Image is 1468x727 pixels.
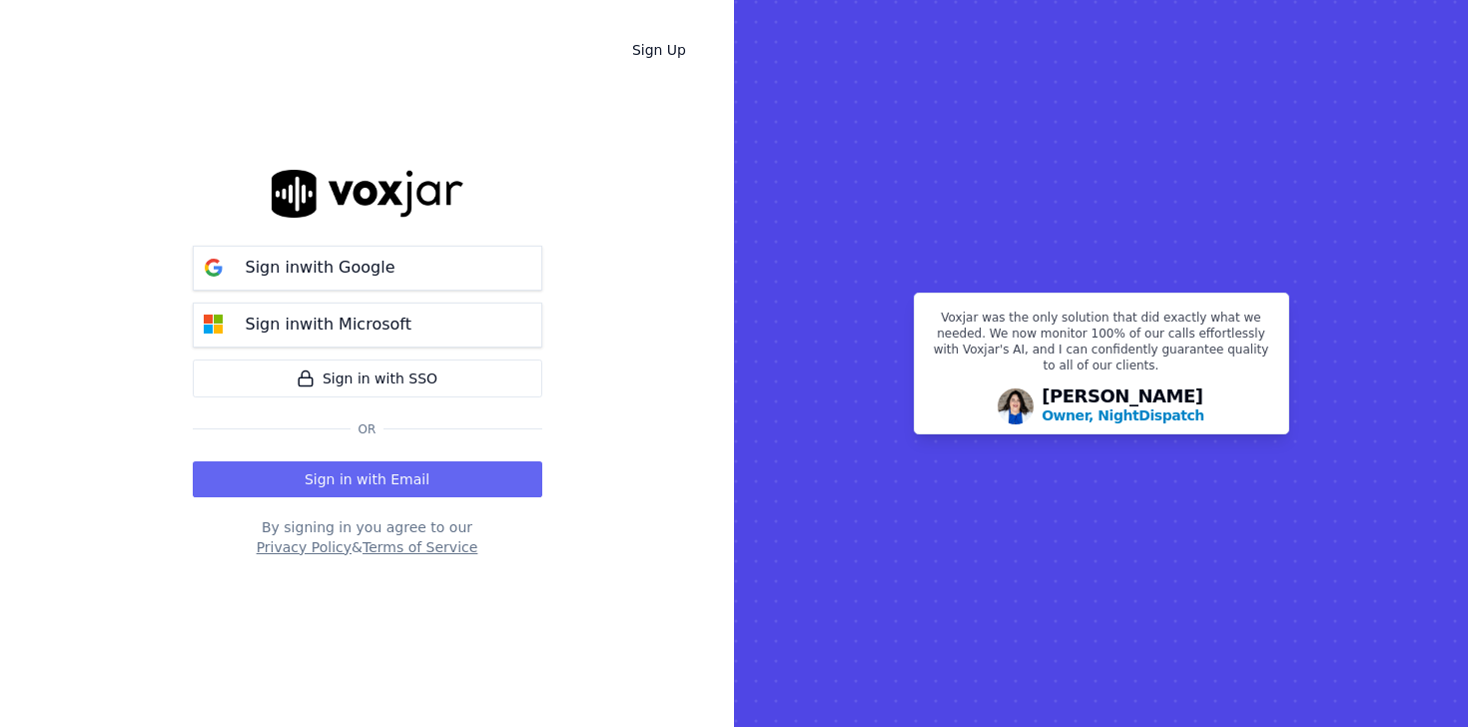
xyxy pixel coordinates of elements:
[616,32,702,68] a: Sign Up
[194,248,234,288] img: google Sign in button
[246,313,411,337] p: Sign in with Microsoft
[1042,387,1204,425] div: [PERSON_NAME]
[193,517,542,557] div: By signing in you agree to our &
[246,256,395,280] p: Sign in with Google
[272,170,463,217] img: logo
[194,305,234,345] img: microsoft Sign in button
[351,421,384,437] span: Or
[193,360,542,397] a: Sign in with SSO
[1042,405,1204,425] p: Owner, NightDispatch
[193,246,542,291] button: Sign inwith Google
[998,388,1034,424] img: Avatar
[193,303,542,348] button: Sign inwith Microsoft
[363,537,477,557] button: Terms of Service
[257,537,352,557] button: Privacy Policy
[927,310,1276,381] p: Voxjar was the only solution that did exactly what we needed. We now monitor 100% of our calls ef...
[193,461,542,497] button: Sign in with Email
